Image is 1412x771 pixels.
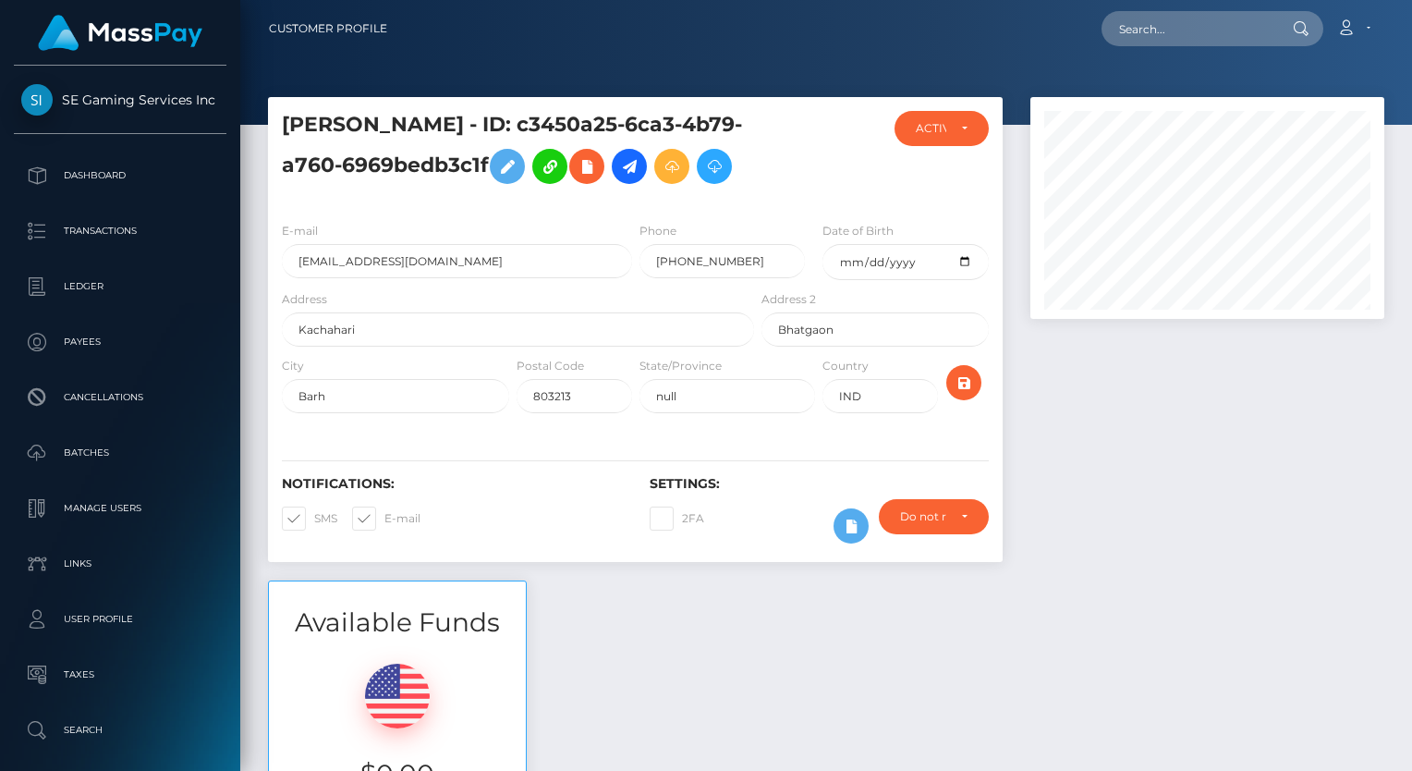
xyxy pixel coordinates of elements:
[639,358,722,374] label: State/Province
[650,476,990,492] h6: Settings:
[916,121,947,136] div: ACTIVE
[21,217,219,245] p: Transactions
[21,495,219,522] p: Manage Users
[650,507,704,531] label: 2FA
[21,162,219,190] p: Dashboard
[895,111,990,146] button: ACTIVE
[900,509,946,524] div: Do not require
[21,439,219,467] p: Batches
[352,507,420,531] label: E-mail
[282,291,327,308] label: Address
[269,9,387,48] a: Customer Profile
[879,499,989,534] button: Do not require
[639,223,676,239] label: Phone
[14,485,226,532] a: Manage Users
[282,507,337,531] label: SMS
[282,476,622,492] h6: Notifications:
[21,661,219,689] p: Taxes
[14,263,226,310] a: Ledger
[365,664,430,728] img: USD.png
[282,358,304,374] label: City
[14,208,226,254] a: Transactions
[21,606,219,633] p: User Profile
[1102,11,1275,46] input: Search...
[822,358,869,374] label: Country
[14,596,226,642] a: User Profile
[282,223,318,239] label: E-mail
[14,153,226,199] a: Dashboard
[822,223,894,239] label: Date of Birth
[14,430,226,476] a: Batches
[14,92,226,108] span: SE Gaming Services Inc
[14,374,226,421] a: Cancellations
[269,605,526,641] h3: Available Funds
[14,652,226,698] a: Taxes
[14,541,226,587] a: Links
[21,84,53,116] img: SE Gaming Services Inc
[21,328,219,356] p: Payees
[21,384,219,411] p: Cancellations
[21,716,219,744] p: Search
[14,319,226,365] a: Payees
[21,273,219,300] p: Ledger
[517,358,584,374] label: Postal Code
[761,291,816,308] label: Address 2
[282,111,744,193] h5: [PERSON_NAME] - ID: c3450a25-6ca3-4b79-a760-6969bedb3c1f
[38,15,202,51] img: MassPay Logo
[612,149,647,184] a: Initiate Payout
[21,550,219,578] p: Links
[14,707,226,753] a: Search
